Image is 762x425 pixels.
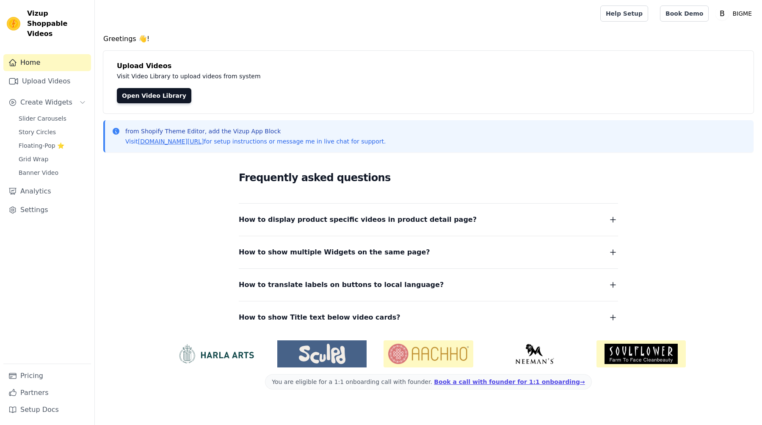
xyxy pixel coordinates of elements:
a: Floating-Pop ⭐ [14,140,91,152]
a: Home [3,54,91,71]
button: How to show Title text below video cards? [239,312,618,323]
img: Vizup [7,17,20,30]
a: Open Video Library [117,88,191,103]
h4: Upload Videos [117,61,740,71]
button: Create Widgets [3,94,91,111]
p: Visit Video Library to upload videos from system [117,71,496,81]
a: Partners [3,384,91,401]
img: Aachho [384,340,473,367]
a: Book a call with founder for 1:1 onboarding [434,378,585,385]
span: How to show Title text below video cards? [239,312,400,323]
span: Banner Video [19,168,58,177]
span: Vizup Shoppable Videos [27,8,88,39]
span: Floating-Pop ⭐ [19,141,64,150]
a: Help Setup [600,6,648,22]
a: Book Demo [660,6,709,22]
span: How to show multiple Widgets on the same page? [239,246,430,258]
p: from Shopify Theme Editor, add the Vizup App Block [125,127,386,135]
span: Slider Carousels [19,114,66,123]
a: Grid Wrap [14,153,91,165]
p: Visit for setup instructions or message me in live chat for support. [125,137,386,146]
img: Soulflower [596,340,686,367]
span: How to display product specific videos in product detail page? [239,214,477,226]
button: How to show multiple Widgets on the same page? [239,246,618,258]
span: Grid Wrap [19,155,48,163]
h2: Frequently asked questions [239,169,618,186]
a: [DOMAIN_NAME][URL] [138,138,204,145]
a: Pricing [3,367,91,384]
a: Setup Docs [3,401,91,418]
a: Story Circles [14,126,91,138]
span: Create Widgets [20,97,72,108]
button: How to display product specific videos in product detail page? [239,214,618,226]
a: Banner Video [14,167,91,179]
a: Settings [3,201,91,218]
a: Slider Carousels [14,113,91,124]
img: HarlaArts [171,344,260,364]
a: Analytics [3,183,91,200]
span: Story Circles [19,128,56,136]
p: BIGME [729,6,755,21]
h4: Greetings 👋! [103,34,754,44]
span: How to translate labels on buttons to local language? [239,279,444,291]
img: Sculpd US [277,344,367,364]
button: B BIGME [715,6,755,21]
a: Upload Videos [3,73,91,90]
text: B [720,9,725,18]
img: Neeman's [490,344,580,364]
button: How to translate labels on buttons to local language? [239,279,618,291]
